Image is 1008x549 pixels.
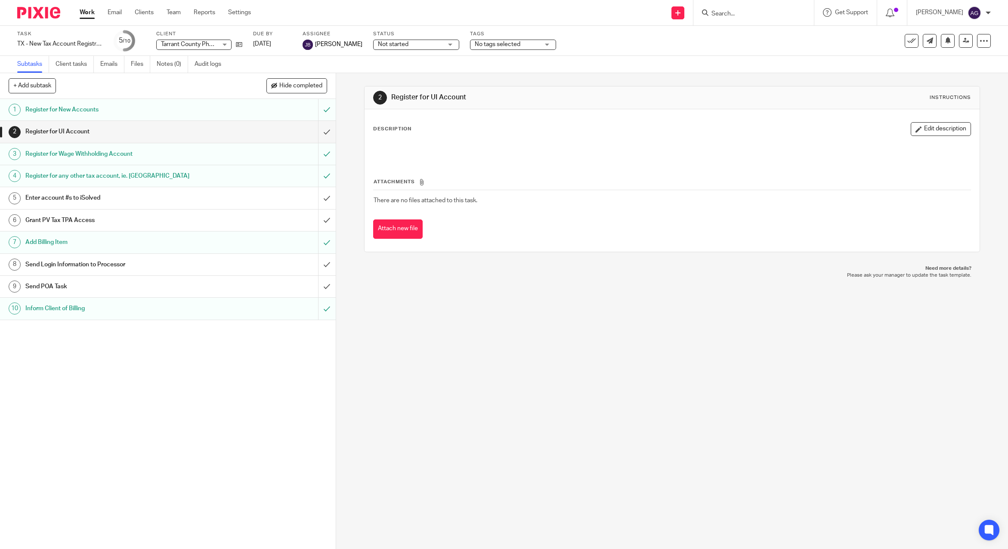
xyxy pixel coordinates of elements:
span: Attachments [374,179,415,184]
span: Hide completed [279,83,322,89]
a: Emails [100,56,124,73]
h1: Register for Wage Withholding Account [25,148,215,160]
button: Edit description [911,122,971,136]
a: Audit logs [195,56,228,73]
h1: Register for UI Account [25,125,215,138]
input: Search [711,10,788,18]
div: TX - New Tax Account Registration [17,40,103,48]
div: 5 [9,192,21,204]
div: 7 [9,236,21,248]
span: Not started [378,41,408,47]
h1: Register for UI Account [391,93,690,102]
button: Hide completed [266,78,327,93]
div: 4 [9,170,21,182]
div: 2 [373,91,387,105]
div: 3 [9,148,21,160]
label: Tags [470,31,556,37]
div: 8 [9,259,21,271]
a: Email [108,8,122,17]
span: No tags selected [475,41,520,47]
h1: Add Billing Item [25,236,215,249]
div: 1 [9,104,21,116]
p: Need more details? [373,265,971,272]
span: [DATE] [253,41,271,47]
a: Files [131,56,150,73]
a: Reports [194,8,215,17]
p: Please ask your manager to update the task template. [373,272,971,279]
a: Clients [135,8,154,17]
span: [PERSON_NAME] [315,40,362,49]
h1: Enter account #s to iSolved [25,191,215,204]
h1: Send Login Information to Processor [25,258,215,271]
img: Pixie [17,7,60,19]
div: 9 [9,281,21,293]
label: Client [156,31,242,37]
span: There are no files attached to this task. [374,197,477,204]
a: Notes (0) [157,56,188,73]
h1: Register for New Accounts [25,103,215,116]
p: Description [373,126,411,133]
a: Subtasks [17,56,49,73]
h1: Grant PV Tax TPA Access [25,214,215,227]
label: Assignee [303,31,362,37]
a: Client tasks [56,56,94,73]
div: 2 [9,126,21,138]
a: Work [80,8,95,17]
img: svg%3E [303,40,313,50]
button: Attach new file [373,219,423,239]
div: Instructions [930,94,971,101]
button: + Add subtask [9,78,56,93]
img: svg%3E [968,6,981,20]
div: 6 [9,214,21,226]
a: Settings [228,8,251,17]
label: Due by [253,31,292,37]
span: Tarrant County Physician's Choice Homecare LLC [161,41,294,47]
h1: Send POA Task [25,280,215,293]
h1: Register for any other tax account, ie. [GEOGRAPHIC_DATA] [25,170,215,182]
label: Status [373,31,459,37]
p: [PERSON_NAME] [916,8,963,17]
label: Task [17,31,103,37]
div: 5 [119,36,130,46]
span: Get Support [835,9,868,15]
h1: Inform Client of Billing [25,302,215,315]
a: Team [167,8,181,17]
div: 10 [9,302,21,315]
small: /10 [123,39,130,43]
